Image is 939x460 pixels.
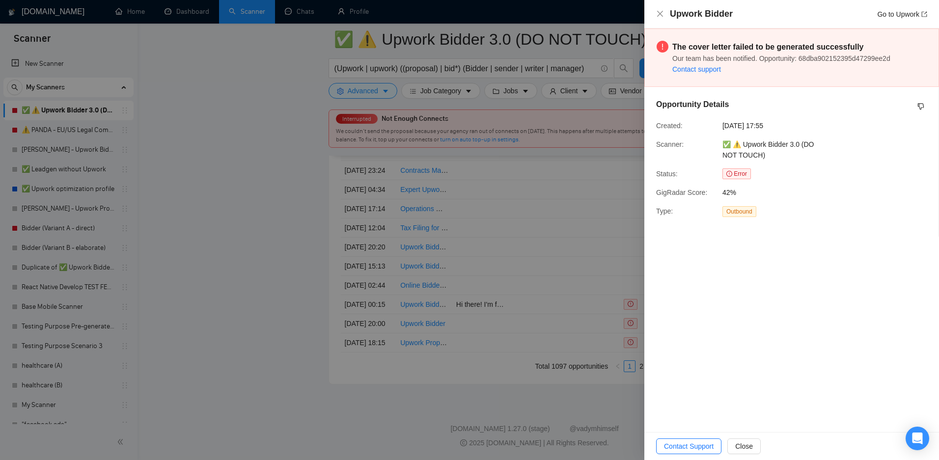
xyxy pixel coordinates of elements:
a: Go to Upworkexport [877,10,927,18]
span: Type: [656,207,673,215]
span: Status: [656,170,678,178]
span: dislike [917,103,924,110]
span: close [656,10,664,18]
button: Close [727,438,761,454]
span: [DATE] 17:55 [722,120,870,131]
span: exclamation-circle [657,41,668,53]
span: Error [722,168,751,179]
span: export [921,11,927,17]
span: exclamation-circle [726,171,732,177]
button: Contact Support [656,438,721,454]
span: GigRadar Score: [656,189,707,196]
div: Open Intercom Messenger [906,427,929,450]
strong: The cover letter failed to be generated successfully [672,43,863,51]
span: ✅ ⚠️ Upwork Bidder 3.0 (DO NOT TOUCH) [722,140,814,159]
span: Scanner: [656,140,684,148]
button: dislike [915,101,927,112]
button: Close [656,10,664,18]
h5: Opportunity Details [656,99,729,110]
span: Contact Support [664,441,714,452]
h4: Upwork Bidder [670,8,733,20]
span: Outbound [722,206,756,217]
a: Contact support [672,65,721,73]
span: 42% [722,187,870,198]
span: Close [735,441,753,452]
span: Our team has been notified. Opportunity: 68dba902152395d47299ee2d [672,54,890,62]
span: Created: [656,122,683,130]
